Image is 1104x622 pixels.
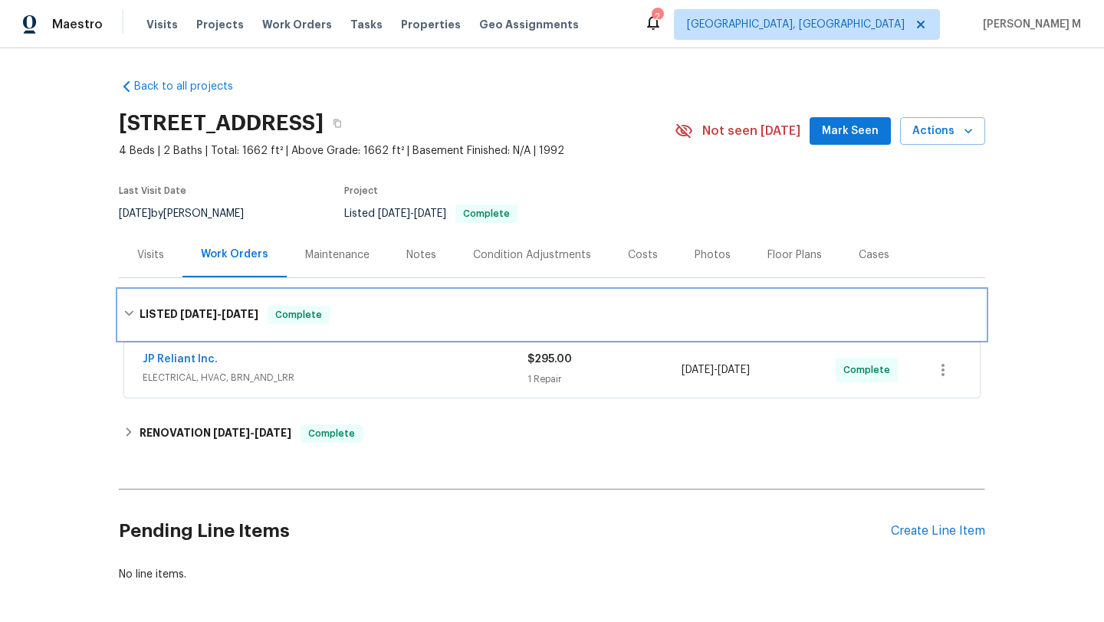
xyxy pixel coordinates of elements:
[119,208,151,219] span: [DATE]
[262,17,332,32] span: Work Orders
[119,79,266,94] a: Back to all projects
[702,123,800,139] span: Not seen [DATE]
[479,17,579,32] span: Geo Assignments
[140,424,291,443] h6: RENOVATION
[900,117,985,146] button: Actions
[140,306,258,324] h6: LISTED
[324,110,351,137] button: Copy Address
[302,426,361,441] span: Complete
[119,186,186,195] span: Last Visit Date
[213,427,250,438] span: [DATE]
[682,365,714,375] span: [DATE]
[52,17,103,32] span: Maestro
[401,17,461,32] span: Properties
[143,370,527,385] span: ELECTRICAL, HVAC, BRN_AND_LRR
[406,247,436,263] div: Notes
[119,205,262,223] div: by [PERSON_NAME]
[682,362,750,378] span: -
[137,247,164,263] div: Visits
[119,290,985,339] div: LISTED [DATE]-[DATE]Complete
[119,496,891,567] h2: Pending Line Items
[718,365,750,375] span: [DATE]
[305,247,370,263] div: Maintenance
[843,362,896,378] span: Complete
[378,208,410,219] span: [DATE]
[350,19,383,30] span: Tasks
[822,122,879,141] span: Mark Seen
[977,17,1081,32] span: [PERSON_NAME] M
[527,354,572,365] span: $295.00
[196,17,244,32] span: Projects
[652,9,662,25] div: 2
[269,307,328,322] span: Complete
[180,309,258,319] span: -
[912,122,973,141] span: Actions
[810,117,891,146] button: Mark Seen
[527,372,682,387] div: 1 Repair
[414,208,446,219] span: [DATE]
[119,567,985,582] div: No line items.
[146,17,178,32] span: Visits
[628,247,658,263] div: Costs
[344,208,517,219] span: Listed
[222,309,258,319] span: [DATE]
[255,427,291,438] span: [DATE]
[767,247,822,263] div: Floor Plans
[687,17,905,32] span: [GEOGRAPHIC_DATA], [GEOGRAPHIC_DATA]
[119,143,675,159] span: 4 Beds | 2 Baths | Total: 1662 ft² | Above Grade: 1662 ft² | Basement Finished: N/A | 1992
[143,354,218,365] a: JP Reliant Inc.
[473,247,591,263] div: Condition Adjustments
[119,415,985,452] div: RENOVATION [DATE]-[DATE]Complete
[378,208,446,219] span: -
[213,427,291,438] span: -
[344,186,378,195] span: Project
[201,247,268,262] div: Work Orders
[859,247,889,263] div: Cases
[119,116,324,131] h2: [STREET_ADDRESS]
[457,209,516,218] span: Complete
[891,524,985,539] div: Create Line Item
[695,247,731,263] div: Photos
[180,309,217,319] span: [DATE]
